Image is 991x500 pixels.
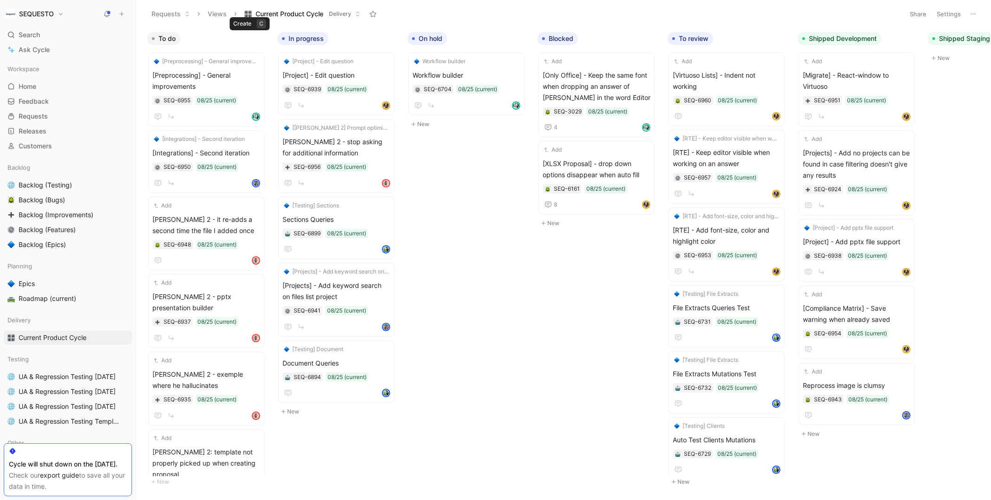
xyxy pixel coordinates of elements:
button: To review [668,32,713,45]
div: SEQ-6960 [684,96,711,105]
span: Current Product Cycle [19,333,86,342]
button: 🔷[[PERSON_NAME] 2] Prompt optimizations [282,123,390,133]
div: ➕ [154,319,161,325]
a: 🔷[Testing] File ExtractsFile Extracts Queries Test08/25 (current)avatar [669,285,785,347]
div: ⚙️ [805,253,811,259]
div: SEQ-6955 [164,96,190,105]
button: ➕ [805,186,811,193]
span: Home [19,82,36,91]
img: 🤖 [675,320,681,325]
div: 08/25 (current) [718,251,757,260]
a: Add[Compliance Matrix] - Save warning when already saved08/25 (current)avatar [799,286,915,359]
button: Add [152,201,173,210]
div: 🪲 [805,330,811,337]
div: ➕ [805,97,811,104]
img: avatar [253,180,259,187]
div: SEQ-6924 [814,185,841,194]
span: Blocked [549,34,573,43]
img: 🎛️ [7,334,15,341]
div: SEQ-6956 [294,162,321,172]
img: ⚙️ [415,87,420,93]
div: 08/25 (current) [328,85,367,94]
div: SEQ-6954 [814,329,841,338]
img: avatar [903,269,910,275]
a: 🔷[RTE] - Add font-size, color and highlight color[RTE] - Add font-size, color and highlight color... [669,207,785,281]
img: avatar [513,102,519,109]
a: Add[PERSON_NAME] 2 - pptx presentation builder08/25 (current)avatar [148,274,264,348]
div: SEQ-6951 [814,96,840,105]
a: 🔷[Testing] SectionsSections Queries08/25 (current)avatar [278,197,394,259]
h1: SEQUESTO [19,10,54,18]
a: 🔷[Project] - Add pptx file support[Project] - Add pptx file support08/25 (current)avatar [799,219,915,282]
div: SEQ-6950 [164,162,191,172]
img: avatar [383,324,389,330]
button: ⚙️ [154,97,161,104]
img: avatar [383,180,389,187]
a: 🔷Backlog (Epics) [4,238,132,252]
a: AddReprocess image is clumsy08/25 (current)avatar [799,363,915,425]
span: [RTE] - Add font-size, color and highlight color [673,225,781,247]
span: Sections Queries [282,214,390,225]
button: New [407,119,530,130]
img: 🔷 [674,357,680,363]
img: ➕ [7,211,15,219]
a: 🎛️Current Product Cycle [4,331,132,345]
button: ⚙️ [675,174,681,181]
span: [Testing] Sections [292,201,339,210]
button: 🔷[Testing] Document [282,345,345,354]
img: avatar [903,202,910,209]
img: ➕ [805,187,811,193]
button: 🪲 [545,108,551,115]
img: 🔷 [154,59,159,64]
img: 🔷 [284,125,289,131]
span: Shipped Staging [939,34,990,43]
img: ➕ [805,98,811,104]
a: Add[XLSX Proposal] - drop down options disappear when auto fill08/25 (current)8avatar [538,141,655,214]
span: File Extracts Queries Test [673,302,781,313]
span: [Integrations] - Second iteration [152,147,260,159]
div: 08/25 (current) [848,185,887,194]
span: Epics [19,279,35,288]
div: SEQ-6938 [814,251,841,260]
img: 🔷 [674,213,680,219]
button: 🤖 [284,230,291,237]
img: 🛣️ [7,295,15,302]
button: 🔷[Preprocessing] - General improvements [152,57,260,66]
span: [Projects] - Add keyword search on files list project [292,267,389,276]
button: 🪲 [675,97,681,104]
div: SEQ-6937 [164,317,191,327]
span: Backlog (Features) [19,225,76,234]
div: 08/25 (current) [197,240,236,249]
span: [Project] - Edit question [292,57,354,66]
span: [[PERSON_NAME] 2] Prompt optimizations [292,123,389,133]
img: 🔷 [154,136,159,142]
span: [Project] - Add pptx file support [803,236,911,247]
div: 08/25 (current) [586,184,625,193]
a: 🔷[Integrations] - Second iteration[Integrations] - Second iteration08/25 (current)avatar [148,130,264,193]
span: Workflow builder [413,70,520,81]
span: [Migrate] - React-window to Virtuoso [803,70,911,92]
span: On hold [419,34,442,43]
a: 🔷[Projects] - Add keyword search on files list project[Projects] - Add keyword search on files li... [278,263,394,337]
span: [Only Office] - Keep the same font when dropping an answer of [PERSON_NAME] in the word Editor [543,70,650,103]
div: ⚙️ [154,164,161,170]
div: 08/25 (current) [327,229,366,238]
span: Workspace [7,64,39,73]
div: 08/25 (current) [327,162,366,172]
button: 🤖 [675,319,681,325]
span: Backlog [7,163,30,172]
div: SEQ-6899 [294,229,321,238]
button: Views [203,7,231,21]
span: [Preprocessing] - General improvements [152,70,260,92]
button: To do [147,32,180,45]
span: [Projects] - Add keyword search on files list project [282,280,390,302]
img: avatar [773,268,780,275]
img: 🔷 [414,59,420,64]
span: [PERSON_NAME] 2 - stop asking for additional information [282,136,390,159]
a: Feedback [4,94,132,108]
button: Add [543,57,563,66]
div: 08/25 (current) [458,85,497,94]
div: 08/25 (current) [848,251,887,260]
div: 08/25 (current) [197,162,236,172]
